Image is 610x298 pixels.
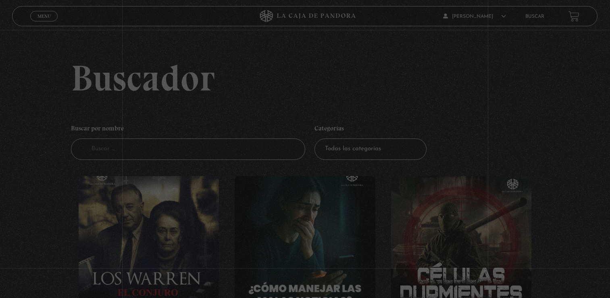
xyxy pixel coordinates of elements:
a: Buscar [525,14,544,19]
span: [PERSON_NAME] [443,14,506,19]
a: View your shopping cart [568,10,579,21]
h4: Categorías [314,120,427,139]
h4: Buscar por nombre [71,120,305,139]
span: Cerrar [35,21,54,26]
span: Menu [37,14,51,19]
h2: Buscador [71,60,598,96]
